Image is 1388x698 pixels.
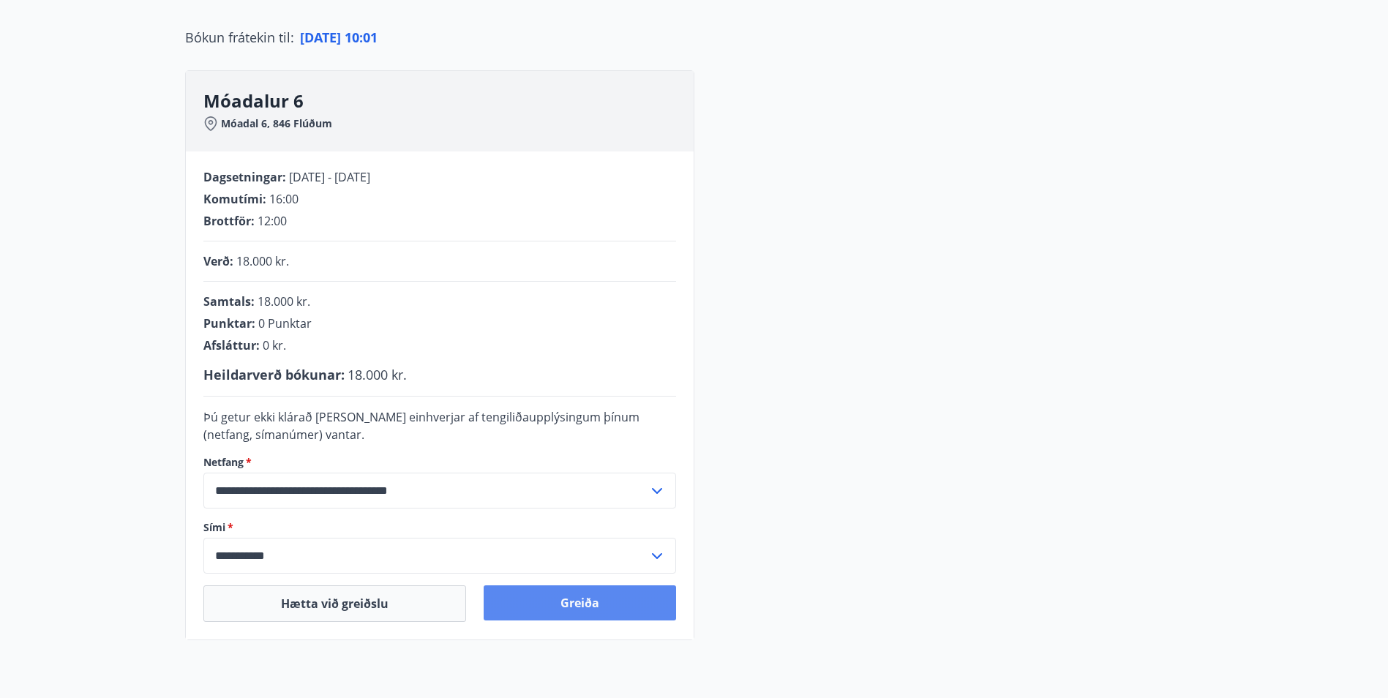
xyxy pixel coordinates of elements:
button: Greiða [484,585,676,620]
label: Netfang [203,455,676,470]
span: Verð : [203,253,233,269]
span: Dagsetningar : [203,169,286,185]
span: 18.000 kr. [348,366,407,383]
span: [DATE] - [DATE] [289,169,370,185]
label: Sími [203,520,676,535]
span: 0 kr. [263,337,286,353]
span: Afsláttur : [203,337,260,353]
span: [DATE] 10:01 [300,29,378,46]
span: 0 Punktar [258,315,312,331]
span: Brottför : [203,213,255,229]
h3: Móadalur 6 [203,89,694,113]
span: Samtals : [203,293,255,309]
span: 16:00 [269,191,299,207]
span: Komutími : [203,191,266,207]
span: Heildarverð bókunar : [203,366,345,383]
button: Hætta við greiðslu [203,585,466,622]
span: Þú getur ekki klárað [PERSON_NAME] einhverjar af tengiliðaupplýsingum þínum (netfang, símanúmer) ... [203,409,639,443]
span: Punktar : [203,315,255,331]
span: 18.000 kr. [236,253,289,269]
span: Móadal 6, 846 Flúðum [221,116,332,131]
span: 12:00 [258,213,287,229]
span: Bókun frátekin til : [185,28,294,47]
span: 18.000 kr. [258,293,310,309]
